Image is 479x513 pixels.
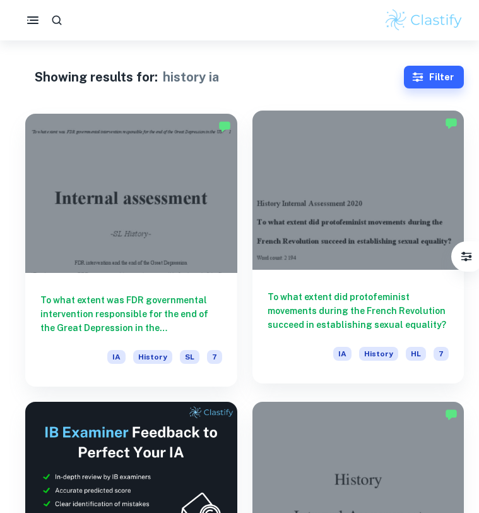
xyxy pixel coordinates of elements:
[163,68,219,87] h1: history ia
[107,350,126,364] span: IA
[333,347,352,361] span: IA
[35,68,158,87] h1: Showing results for:
[445,408,458,421] img: Marked
[180,350,199,364] span: SL
[454,244,479,269] button: Filter
[445,117,458,130] img: Marked
[268,290,449,332] h6: To what extent did protofeminist movements during the French Revolution succeed in establishing s...
[133,350,172,364] span: History
[406,347,426,361] span: HL
[384,8,464,33] img: Clastify logo
[404,66,464,88] button: Filter
[218,120,231,133] img: Marked
[434,347,449,361] span: 7
[252,114,464,387] a: To what extent did protofeminist movements during the French Revolution succeed in establishing s...
[359,347,398,361] span: History
[207,350,222,364] span: 7
[25,114,237,387] a: To what extent was FDR governmental intervention responsible for the end of the Great Depression ...
[40,293,222,335] h6: To what extent was FDR governmental intervention responsible for the end of the Great Depression ...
